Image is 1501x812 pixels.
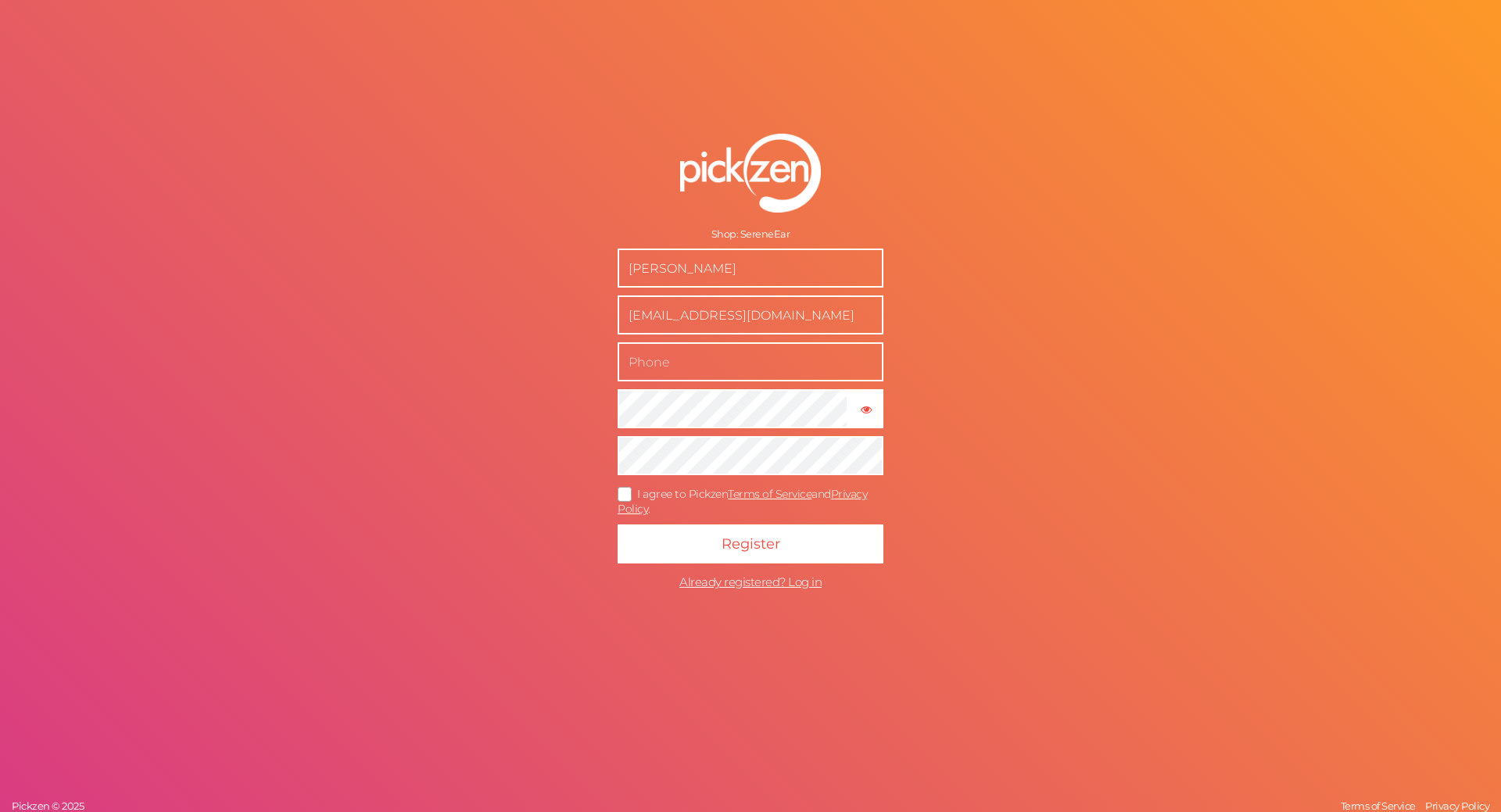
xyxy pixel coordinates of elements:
[618,487,867,516] a: Privacy Policy
[679,574,822,589] span: Already registered? Log in
[1425,799,1489,812] span: Privacy Policy
[680,134,821,213] img: pz-logo-white.png
[618,342,883,381] input: Phone
[618,228,883,241] div: Shop: SereneEar
[722,535,780,553] span: Register
[618,487,867,516] span: I agree to Pickzen and .
[1341,799,1416,812] span: Terms of Service
[1337,799,1420,812] a: Terms of Service
[8,799,88,812] a: Pickzen © 2025
[618,249,883,288] input: Name
[618,524,883,563] button: Register
[728,487,811,501] a: Terms of Service
[618,295,883,334] input: Business e-mail
[1421,799,1493,812] a: Privacy Policy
